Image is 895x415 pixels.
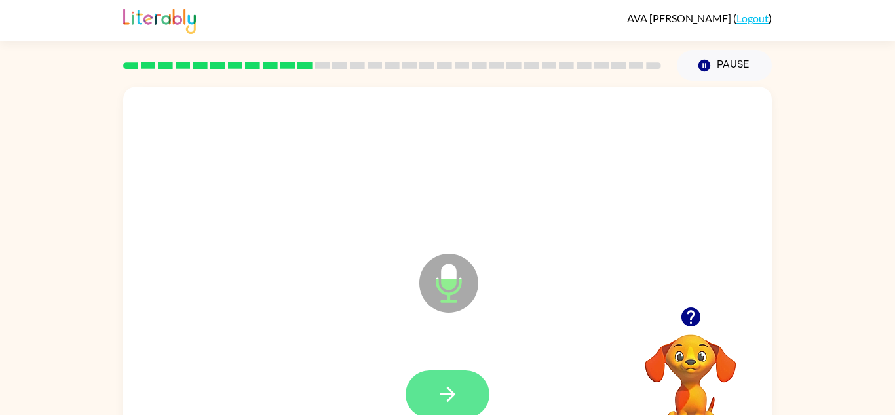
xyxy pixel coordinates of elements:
a: Logout [736,12,769,24]
span: AVA [PERSON_NAME] [627,12,733,24]
div: ( ) [627,12,772,24]
img: Literably [123,5,196,34]
button: Pause [677,50,772,81]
